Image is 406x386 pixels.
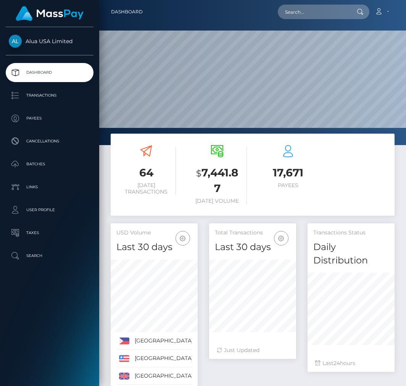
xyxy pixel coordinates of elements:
img: US.png [119,355,129,362]
a: Dashboard [6,63,93,82]
h5: Transactions Status [313,229,389,237]
p: User Profile [9,204,90,216]
h3: 64 [116,165,176,180]
p: Batches [9,158,90,170]
h4: Last 30 days [116,241,192,254]
h6: [DATE] Volume [187,198,247,204]
p: Dashboard [9,67,90,78]
h3: 17,671 [258,165,318,180]
input: Search... [278,5,350,19]
td: [GEOGRAPHIC_DATA] [132,332,196,350]
h6: Payees [258,182,318,189]
p: Taxes [9,227,90,239]
p: Transactions [9,90,90,101]
h4: Daily Distribution [313,241,389,267]
td: [GEOGRAPHIC_DATA] [132,367,196,384]
div: Last hours [315,359,387,367]
h5: USD Volume [116,229,192,237]
img: MassPay Logo [16,6,84,21]
small: $ [196,168,201,179]
a: Links [6,178,93,197]
img: PH.png [119,338,129,344]
h6: [DATE] Transactions [116,182,176,195]
h3: 7,441.87 [187,165,247,196]
a: Payees [6,109,93,128]
a: Transactions [6,86,93,105]
div: Just Updated [217,346,288,354]
p: Search [9,250,90,262]
a: Taxes [6,223,93,242]
span: 24 [333,360,340,367]
img: GB.png [119,373,129,380]
p: Cancellations [9,136,90,147]
a: Search [6,246,93,265]
img: Alua USA Limited [9,35,22,48]
h5: Total Transactions [215,229,290,237]
h4: Last 30 days [215,241,290,254]
a: Batches [6,155,93,174]
a: Cancellations [6,132,93,151]
a: Dashboard [111,4,143,20]
a: User Profile [6,200,93,220]
p: Links [9,181,90,193]
td: [GEOGRAPHIC_DATA] [132,349,196,367]
span: Alua USA Limited [6,38,93,45]
p: Payees [9,113,90,124]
